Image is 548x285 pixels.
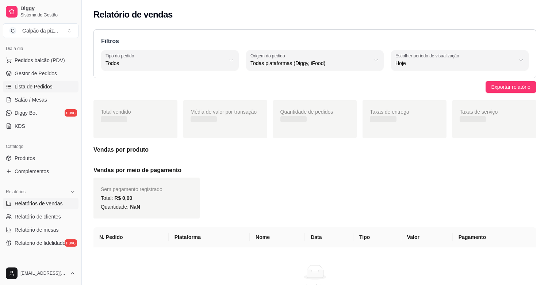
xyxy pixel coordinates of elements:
[93,166,536,175] h5: Vendas por meio de pagamento
[3,258,78,269] div: Gerenciar
[3,166,78,177] a: Complementos
[3,43,78,54] div: Dia a dia
[15,200,63,207] span: Relatórios de vendas
[15,213,61,220] span: Relatório de clientes
[370,109,409,115] span: Taxas de entrega
[3,68,78,79] a: Gestor de Pedidos
[15,96,47,103] span: Salão / Mesas
[106,53,137,59] label: Tipo do pedido
[101,186,162,192] span: Sem pagamento registrado
[491,83,530,91] span: Exportar relatório
[305,227,353,247] th: Data
[250,53,287,59] label: Origem do pedido
[395,60,516,67] span: Hoje
[130,204,140,210] span: NaN
[15,109,37,117] span: Diggy Bot
[3,120,78,132] a: KDS
[3,54,78,66] button: Pedidos balcão (PDV)
[401,227,453,247] th: Valor
[280,109,333,115] span: Quantidade de pedidos
[106,60,226,67] span: Todos
[15,57,65,64] span: Pedidos balcão (PDV)
[3,3,78,20] a: DiggySistema de Gestão
[93,145,536,154] h5: Vendas por produto
[3,152,78,164] a: Produtos
[22,27,58,34] div: Galpão da piz ...
[391,50,529,71] button: Escolher período de visualizaçãoHoje
[20,12,76,18] span: Sistema de Gestão
[3,265,78,282] button: [EMAIL_ADDRESS][DOMAIN_NAME]
[20,5,76,12] span: Diggy
[3,211,78,223] a: Relatório de clientes
[15,122,25,130] span: KDS
[486,81,536,93] button: Exportar relatório
[114,195,132,201] span: R$ 0,00
[15,239,65,247] span: Relatório de fidelidade
[395,53,461,59] label: Escolher período de visualização
[353,227,401,247] th: Tipo
[3,107,78,119] a: Diggy Botnovo
[101,50,239,71] button: Tipo do pedidoTodos
[93,227,169,247] th: N. Pedido
[3,23,78,38] button: Select a team
[169,227,250,247] th: Plataforma
[15,70,57,77] span: Gestor de Pedidos
[101,37,529,46] p: Filtros
[3,237,78,249] a: Relatório de fidelidadenovo
[453,227,536,247] th: Pagamento
[9,27,16,34] span: G
[93,9,173,20] h2: Relatório de vendas
[6,189,26,195] span: Relatórios
[3,141,78,152] div: Catálogo
[20,270,67,276] span: [EMAIL_ADDRESS][DOMAIN_NAME]
[101,109,131,115] span: Total vendido
[15,83,53,90] span: Lista de Pedidos
[250,227,305,247] th: Nome
[15,155,35,162] span: Produtos
[3,81,78,92] a: Lista de Pedidos
[3,198,78,209] a: Relatórios de vendas
[15,226,59,233] span: Relatório de mesas
[3,224,78,236] a: Relatório de mesas
[15,168,49,175] span: Complementos
[3,94,78,106] a: Salão / Mesas
[191,109,257,115] span: Média de valor por transação
[101,204,140,210] span: Quantidade:
[101,195,132,201] span: Total:
[250,60,371,67] span: Todas plataformas (Diggy, iFood)
[460,109,498,115] span: Taxas de serviço
[246,50,384,71] button: Origem do pedidoTodas plataformas (Diggy, iFood)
